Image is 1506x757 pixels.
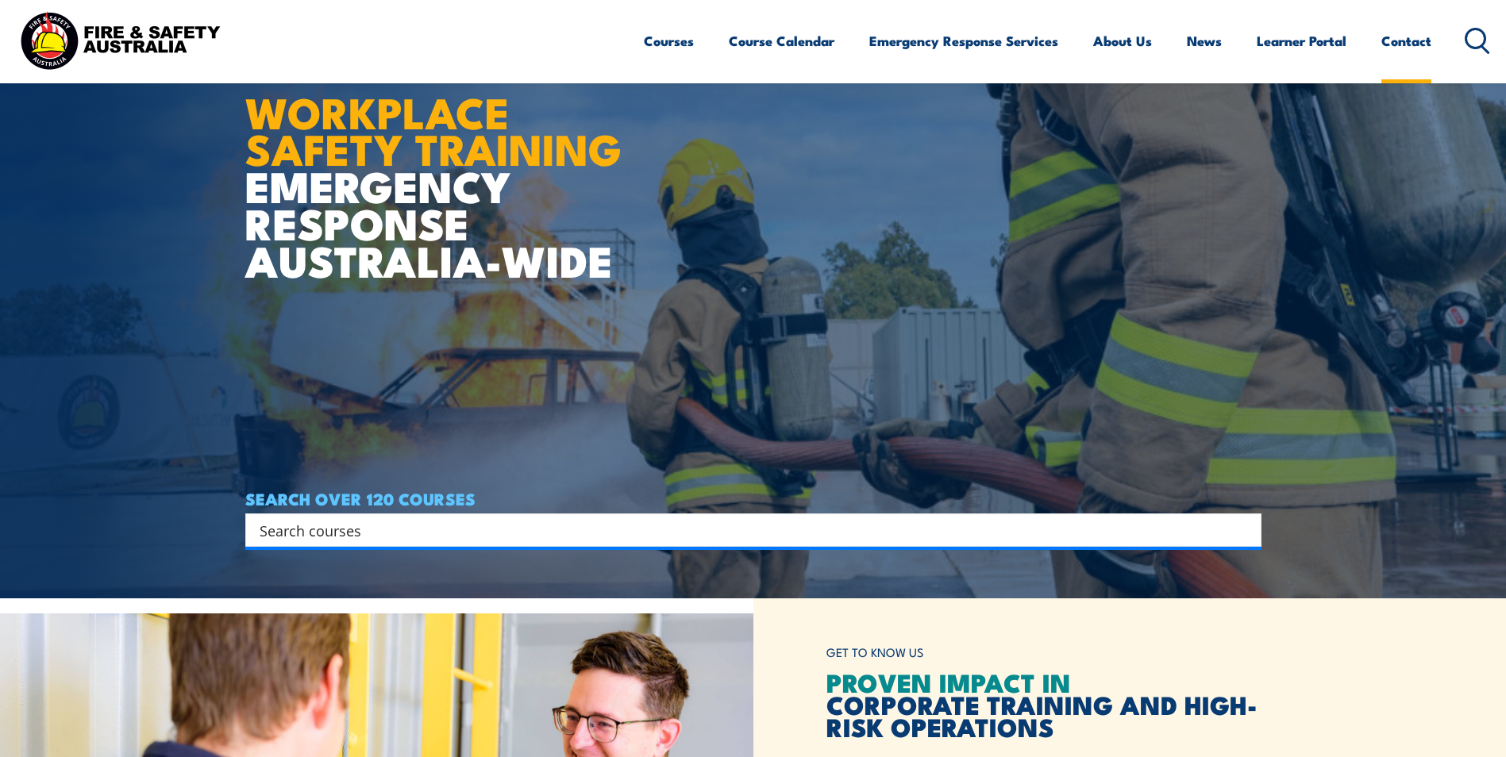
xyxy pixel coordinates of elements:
[260,518,1227,542] input: Search input
[1093,20,1152,62] a: About Us
[263,519,1230,541] form: Search form
[245,53,634,279] h1: EMERGENCY RESPONSE AUSTRALIA-WIDE
[245,78,622,181] strong: WORKPLACE SAFETY TRAINING
[1187,20,1222,62] a: News
[826,638,1261,667] h6: GET TO KNOW US
[644,20,694,62] a: Courses
[826,671,1261,737] h2: CORPORATE TRAINING AND HIGH-RISK OPERATIONS
[245,490,1261,507] h4: SEARCH OVER 120 COURSES
[729,20,834,62] a: Course Calendar
[1381,20,1431,62] a: Contact
[869,20,1058,62] a: Emergency Response Services
[1257,20,1346,62] a: Learner Portal
[826,662,1071,701] span: PROVEN IMPACT IN
[1234,519,1256,541] button: Search magnifier button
